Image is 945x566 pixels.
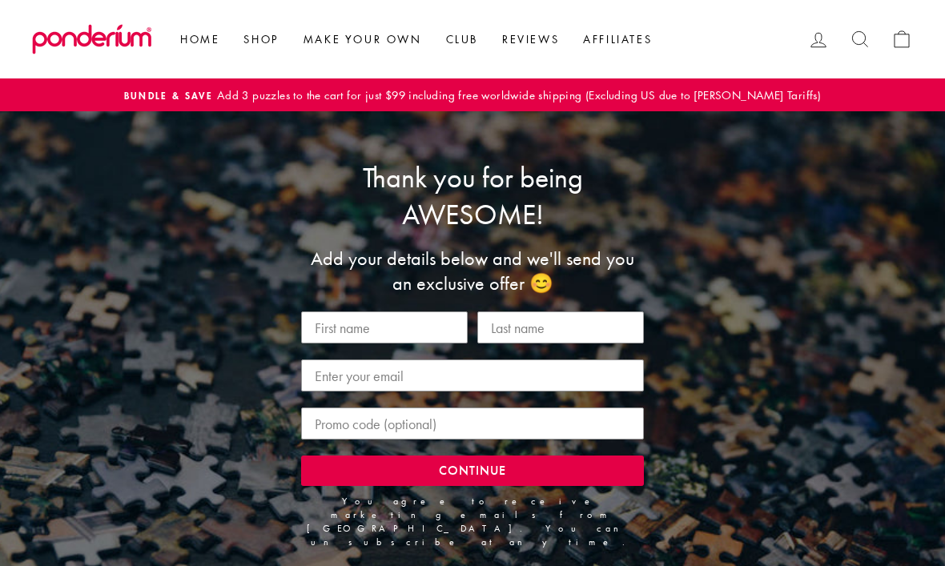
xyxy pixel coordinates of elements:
[311,246,634,295] span: Add your details below and we'll send you an exclusive offer 😊
[434,25,490,54] a: Club
[301,311,468,343] input: First name
[213,86,821,102] span: Add 3 puzzles to the cart for just $99 including free worldwide shipping (Excluding US due to [PE...
[363,159,583,233] span: Thank you for being AWESOME!
[571,25,664,54] a: Affiliates
[124,88,213,102] span: Bundle & Save
[301,456,644,486] button: CONTINUE
[32,24,152,54] img: Ponderium
[168,25,231,54] a: Home
[490,25,571,54] a: Reviews
[292,25,434,54] a: Make Your Own
[301,407,644,440] input: Promo code (optional)
[231,25,291,54] a: Shop
[301,359,644,391] input: Enter your email
[36,86,909,104] a: Bundle & SaveAdd 3 puzzles to the cart for just $99 including free worldwide shipping (Excluding ...
[160,25,664,54] ul: Primary
[307,495,638,548] span: You agree to receive marketing emails from [GEOGRAPHIC_DATA]. You can unsubscribe at any time.
[477,311,644,343] input: Last name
